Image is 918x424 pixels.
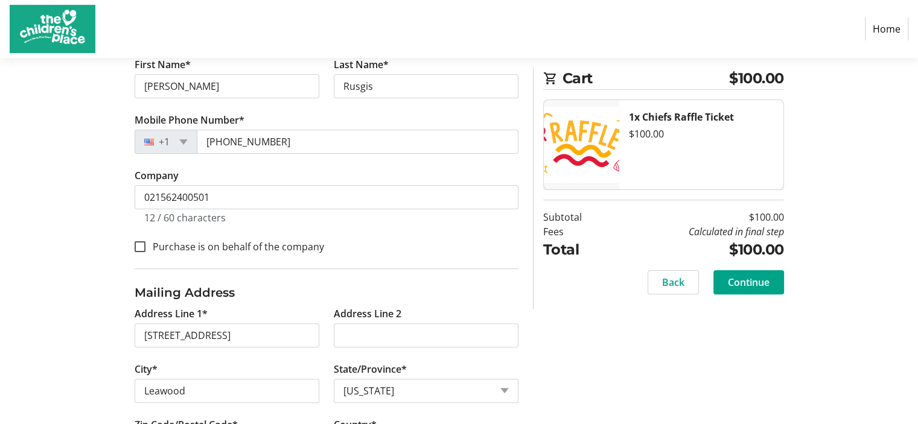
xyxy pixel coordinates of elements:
[135,362,158,376] label: City*
[543,224,613,239] td: Fees
[334,57,389,72] label: Last Name*
[135,379,319,403] input: City
[729,68,784,89] span: $100.00
[145,239,324,254] label: Purchase is on behalf of the company
[135,306,208,321] label: Address Line 1*
[648,270,699,294] button: Back
[629,127,774,141] div: $100.00
[713,270,784,294] button: Continue
[144,211,226,224] tr-character-limit: 12 / 60 characters
[135,168,179,183] label: Company
[629,110,734,124] strong: 1x Chiefs Raffle Ticket
[544,100,619,189] img: Chiefs Raffle Ticket
[613,210,784,224] td: $100.00
[135,323,319,347] input: Address
[197,130,518,154] input: (201) 555-0123
[10,5,95,53] img: The Children's Place's Logo
[135,57,191,72] label: First Name*
[662,275,684,290] span: Back
[543,210,613,224] td: Subtotal
[563,68,730,89] span: Cart
[334,306,401,321] label: Address Line 2
[334,362,407,376] label: State/Province*
[613,239,784,261] td: $100.00
[728,275,770,290] span: Continue
[135,283,518,302] h3: Mailing Address
[135,113,244,127] label: Mobile Phone Number*
[613,224,784,239] td: Calculated in final step
[543,239,613,261] td: Total
[865,17,908,40] a: Home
